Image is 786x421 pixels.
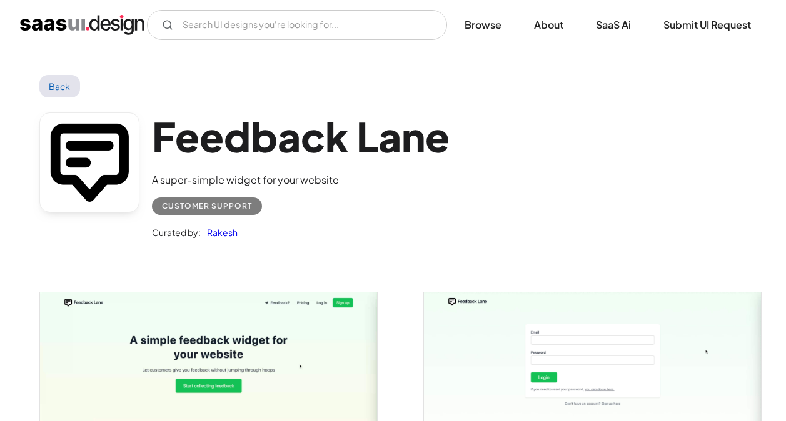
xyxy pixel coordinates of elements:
[147,10,447,40] form: Email Form
[519,11,578,39] a: About
[20,15,144,35] a: home
[162,199,252,214] div: Customer Support
[152,172,450,187] div: A super-simple widget for your website
[648,11,766,39] a: Submit UI Request
[147,10,447,40] input: Search UI designs you're looking for...
[152,225,201,240] div: Curated by:
[450,11,516,39] a: Browse
[39,75,80,97] a: Back
[581,11,646,39] a: SaaS Ai
[152,112,450,161] h1: Feedback Lane
[201,225,238,240] a: Rakesh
